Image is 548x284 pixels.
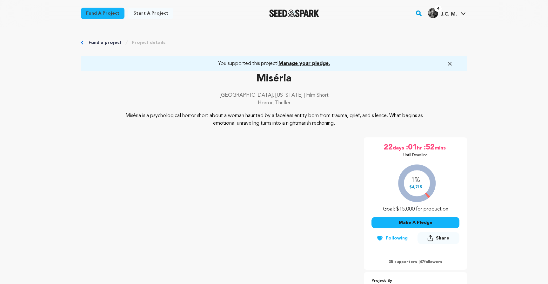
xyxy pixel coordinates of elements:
span: Manage your pledge. [278,61,330,66]
p: Miséria is a psychological horror short about a woman haunted by a faceless entity born from trau... [120,112,429,127]
a: Start a project [128,8,173,19]
span: 22 [384,142,393,153]
p: Miséria [81,71,467,87]
div: J.C. M.'s Profile [428,8,457,18]
span: :01 [405,142,417,153]
button: Following [371,232,413,244]
img: Seed&Spark Logo Dark Mode [269,10,319,17]
span: Share [418,232,459,246]
p: [GEOGRAPHIC_DATA], [US_STATE] | Film Short [81,92,467,99]
span: :52 [423,142,435,153]
a: Seed&Spark Homepage [269,10,319,17]
span: hr [417,142,423,153]
a: J.C. M.'s Profile [427,7,467,18]
a: Project details [132,39,165,46]
a: Fund a project [81,8,124,19]
a: You supported this project!Manage your pledge. [89,60,459,67]
span: 4 [434,5,442,12]
button: Share [418,232,459,244]
img: 1a356de7224ab4ba.jpg [428,8,438,18]
span: Share [436,235,449,241]
span: J.C. M. [441,12,457,17]
p: 35 supporters | followers [371,260,459,265]
p: Until Deadline [403,153,428,158]
span: mins [435,142,447,153]
a: Fund a project [89,39,122,46]
span: J.C. M.'s Profile [427,7,467,20]
button: Make A Pledge [371,217,459,228]
div: Breadcrumb [81,39,467,46]
span: days [393,142,405,153]
span: 47 [419,260,424,264]
p: Horror, Thriller [81,99,467,107]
